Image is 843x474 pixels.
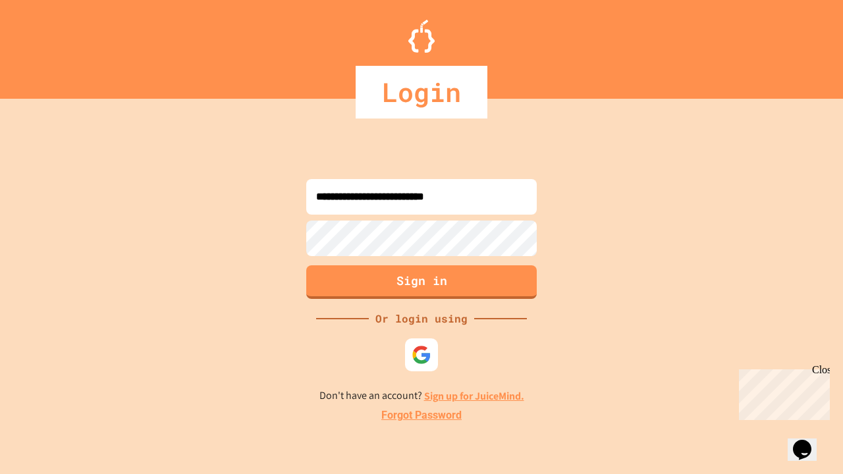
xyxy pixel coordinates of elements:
[408,20,435,53] img: Logo.svg
[424,389,524,403] a: Sign up for JuiceMind.
[412,345,431,365] img: google-icon.svg
[369,311,474,327] div: Or login using
[356,66,487,118] div: Login
[5,5,91,84] div: Chat with us now!Close
[788,421,830,461] iframe: chat widget
[381,408,462,423] a: Forgot Password
[306,265,537,299] button: Sign in
[734,364,830,420] iframe: chat widget
[319,388,524,404] p: Don't have an account?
